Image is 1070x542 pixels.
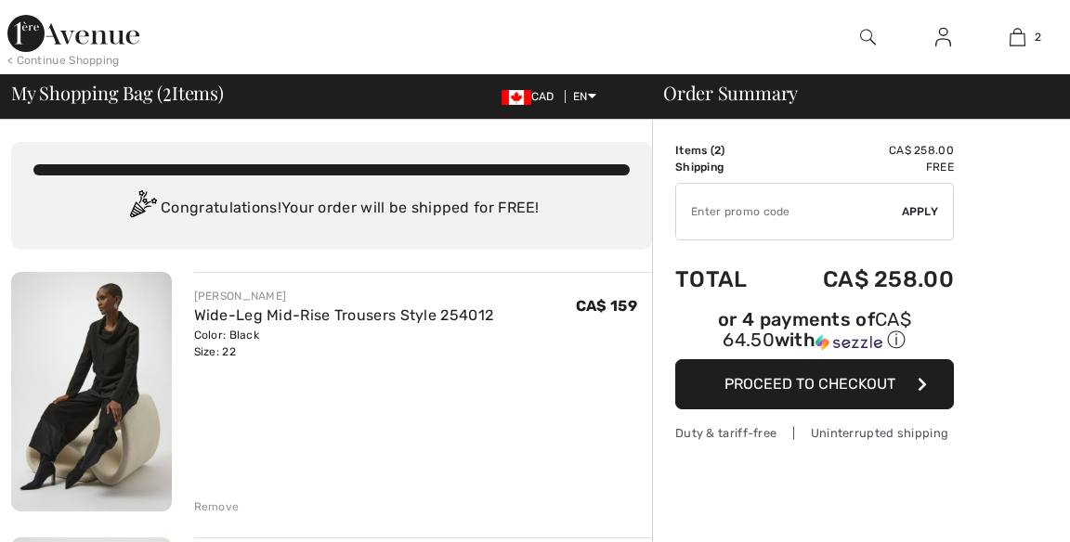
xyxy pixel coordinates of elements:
[774,248,954,311] td: CA$ 258.00
[676,184,902,239] input: Promo code
[816,334,882,351] img: Sezzle
[1035,29,1041,45] span: 2
[641,84,1059,102] div: Order Summary
[163,79,172,103] span: 2
[194,498,240,515] div: Remove
[573,90,596,103] span: EN
[860,26,876,48] img: search the website
[7,52,120,69] div: < Continue Shopping
[714,144,721,157] span: 2
[194,306,494,324] a: Wide-Leg Mid-Rise Trousers Style 254012
[675,248,774,311] td: Total
[1010,26,1025,48] img: My Bag
[33,190,630,227] div: Congratulations! Your order will be shipped for FREE!
[675,359,954,409] button: Proceed to Checkout
[194,288,494,304] div: [PERSON_NAME]
[935,26,951,48] img: My Info
[774,159,954,175] td: Free
[724,375,895,393] span: Proceed to Checkout
[675,424,954,442] div: Duty & tariff-free | Uninterrupted shipping
[502,90,562,103] span: CAD
[920,26,966,49] a: Sign In
[675,142,774,159] td: Items ( )
[7,15,139,52] img: 1ère Avenue
[675,311,954,353] div: or 4 payments of with
[723,308,911,351] span: CA$ 64.50
[981,26,1054,48] a: 2
[902,203,939,220] span: Apply
[774,142,954,159] td: CA$ 258.00
[675,311,954,359] div: or 4 payments ofCA$ 64.50withSezzle Click to learn more about Sezzle
[194,327,494,360] div: Color: Black Size: 22
[11,272,172,511] img: Wide-Leg Mid-Rise Trousers Style 254012
[675,159,774,175] td: Shipping
[502,90,531,105] img: Canadian Dollar
[576,297,637,315] span: CA$ 159
[11,84,224,102] span: My Shopping Bag ( Items)
[124,190,161,227] img: Congratulation2.svg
